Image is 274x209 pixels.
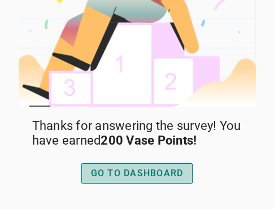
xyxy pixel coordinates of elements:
[101,133,197,147] strong: 200 Vase Points!
[32,119,241,147] span: You have earned
[81,163,193,184] button: GO TO DASHBOARD
[91,167,184,180] div: GO TO DASHBOARD
[32,119,217,133] span: Thanks for answering the survey!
